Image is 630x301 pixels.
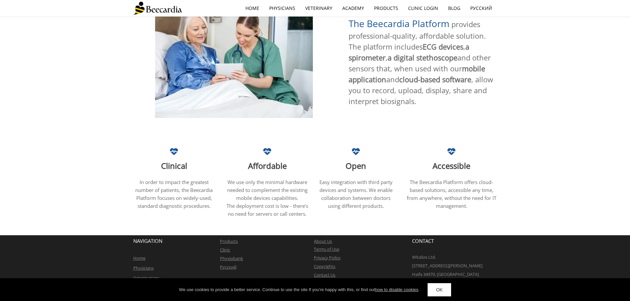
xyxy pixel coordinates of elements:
span: CONTACT [412,238,434,244]
img: Beecardia [133,2,182,15]
a: Academy [337,1,369,16]
span: Witalize Ltd. [412,254,436,260]
a: Русский [465,1,497,16]
a: Physiobank [220,255,243,261]
a: Contact Us [314,272,335,278]
span: Clinical [161,160,187,171]
a: Products [369,1,403,16]
a: Русский [220,264,236,270]
a: OK [428,283,451,296]
span: The Beecardia Platform offers cloud-based solutions, accessible any time, from anywhere, without ... [407,179,496,209]
div: We use cookies to provide a better service. Continue to use the site If you're happy with this, o... [179,286,419,293]
span: NAVIGATION [133,238,162,244]
span: The Beecardia Platform [349,17,449,30]
a: P [220,238,223,244]
a: roducts [223,238,238,244]
a: Terms of Use [314,246,339,252]
span: provides professional-quality, affordable solution. The platform includes , , and other sensors t... [349,19,493,106]
span: mobile application [349,63,485,84]
a: how to disable cookies [375,287,418,292]
a: Veterinarians [133,275,159,281]
span: The deployment cost is low - there’s no need for servers or call centers. [227,203,308,217]
a: Clinic [220,247,230,253]
a: Home [133,255,146,261]
a: Physicians [133,265,154,271]
span: [STREET_ADDRESS][PERSON_NAME] [412,263,483,269]
span: a digital stethoscope [388,53,457,62]
span: We use only the minimal hardware needed to complement the existing mobile devices capabilities. [227,179,308,201]
a: Privacy Policy [314,255,341,261]
a: Clinic Login [403,1,443,16]
a: Copyrights [314,263,335,269]
span: a spirometer [349,42,469,62]
a: Veterinary [300,1,337,16]
span: Haifa 34970, [GEOGRAPHIC_DATA] [412,271,479,277]
a: About Us [314,238,332,244]
a: Physicians [264,1,300,16]
a: Blog [443,1,465,16]
span: In order to impact the greatest number of patients, the Beecardia Platform focuses on widely-used... [135,179,213,209]
span: cloud-based software [399,74,471,84]
span: Open [346,160,366,171]
span: ECG devices [423,42,463,52]
span: Accessible [433,160,470,171]
span: Affordable [248,160,287,171]
a: home [240,1,264,16]
span: Easy integration with third party devices and systems. We enable collaboration between doctors us... [319,179,393,209]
